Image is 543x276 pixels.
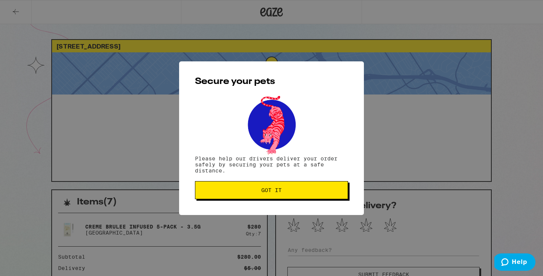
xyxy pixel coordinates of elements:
[195,77,348,86] h2: Secure your pets
[195,181,348,199] button: Got it
[195,156,348,174] p: Please help our drivers deliver your order safely by securing your pets at a safe distance.
[494,253,535,272] iframe: Opens a widget where you can find more information
[241,94,302,156] img: pets
[261,188,282,193] span: Got it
